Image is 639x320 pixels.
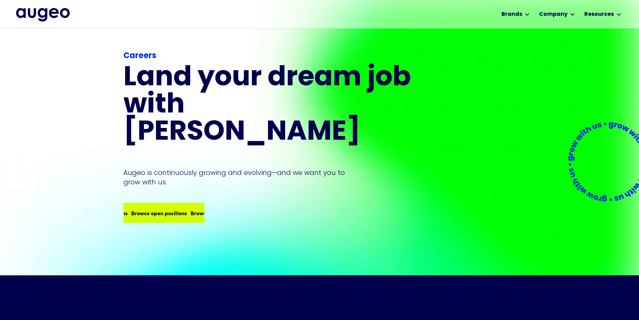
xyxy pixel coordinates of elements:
[16,8,70,21] img: Augeo's full logo in midnight blue.
[123,168,354,187] p: Augeo is continuously growing and evolving—and we want you to grow with us.
[584,10,614,18] div: Resources
[123,203,204,223] a: Browse open positionsBrowse open positionsBrowse open positions
[539,10,568,18] div: Company
[71,209,127,217] div: Browse open positions
[190,209,246,217] div: Browse open positions
[123,65,413,146] h1: Land your dream job﻿ with [PERSON_NAME]
[123,52,156,60] strong: Careers
[16,8,70,21] a: home
[130,209,186,217] div: Browse open positions
[501,10,522,18] div: Brands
